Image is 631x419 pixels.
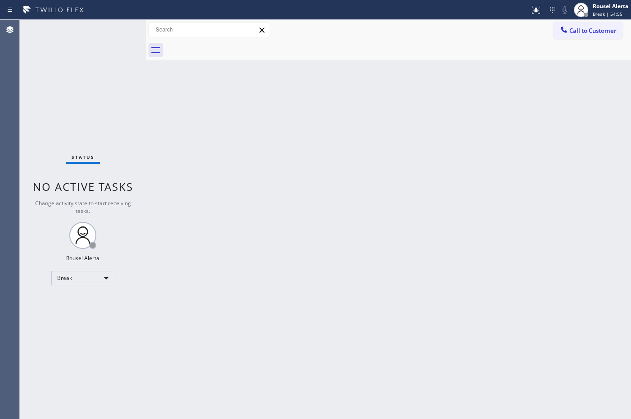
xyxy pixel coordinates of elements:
div: Break [51,271,114,285]
button: Call to Customer [554,22,622,39]
span: Status [72,154,95,160]
div: Rousel Alerta [593,2,628,10]
div: Rousel Alerta [66,254,99,262]
button: Mute [559,4,571,16]
span: Break | 54:55 [593,11,622,17]
span: Call to Customer [569,27,617,35]
span: Change activity state to start receiving tasks. [35,199,131,215]
span: No active tasks [33,179,133,194]
input: Search [149,23,270,37]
